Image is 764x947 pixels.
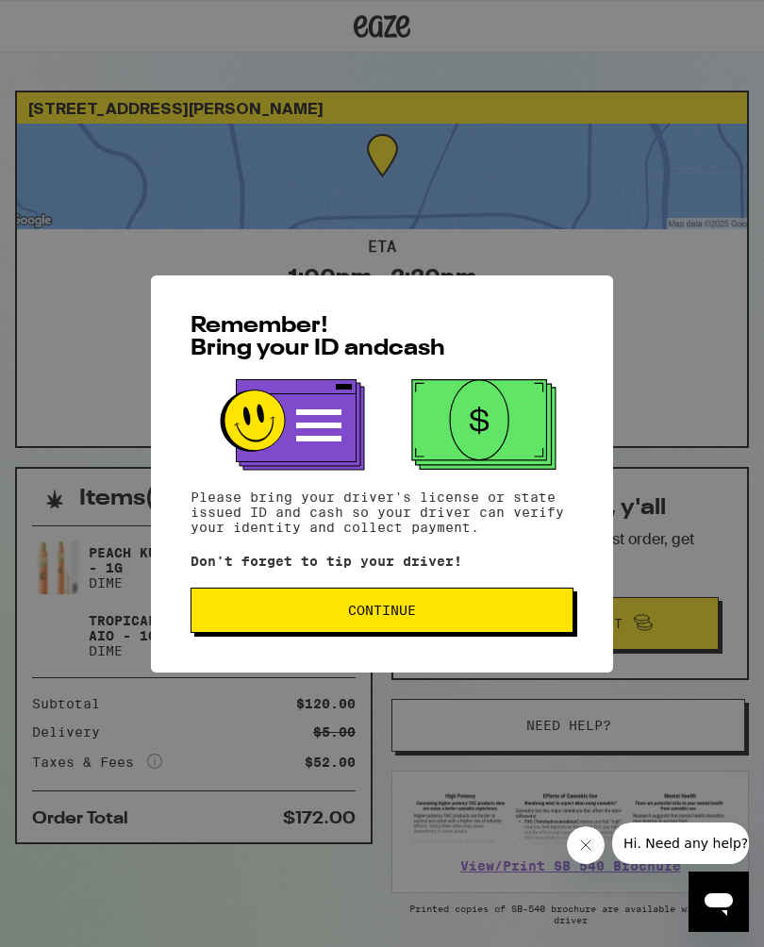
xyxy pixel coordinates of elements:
iframe: Message from company [612,822,749,864]
span: Remember! Bring your ID and cash [191,315,445,360]
iframe: Close message [567,826,605,864]
p: Don't forget to tip your driver! [191,554,573,569]
iframe: Button to launch messaging window [689,872,749,932]
p: Please bring your driver's license or state issued ID and cash so your driver can verify your ide... [191,490,573,535]
button: Continue [191,588,573,633]
span: Continue [348,604,416,617]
